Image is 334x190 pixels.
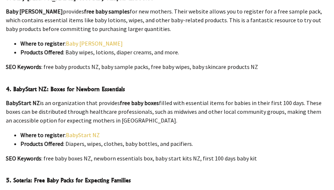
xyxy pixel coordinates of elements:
[20,131,328,139] li: :
[6,98,328,125] p: is an organization that provides filled with essential items for babies in their first 100 days. ...
[6,155,41,162] strong: SEO Keywords
[6,62,328,71] p: : free baby products NZ, baby sample packs, free baby wipes, baby skincare products NZ
[20,140,63,147] strong: Products Offered
[20,48,328,57] li: : Baby wipes, lotions, diaper creams, and more.
[20,40,65,47] strong: Where to register
[20,131,65,139] strong: Where to register
[6,8,63,15] strong: Baby [PERSON_NAME]
[84,8,130,15] strong: free baby samples
[20,139,328,148] li: : Diapers, wipes, clothes, baby bottles, and pacifiers.
[6,177,131,184] strong: 5. Soteria: Free Baby Packs for Expecting Families
[6,154,328,163] p: : free baby boxes NZ, newborn essentials box, baby start kits NZ, first 100 days baby kit
[120,99,159,106] strong: free baby boxes
[6,85,125,93] strong: 4. BabyStart NZ: Boxes for Newborn Essentials
[6,7,328,33] p: provides for new mothers. Their website allows you to register for a free sample pack, which cont...
[6,63,41,70] strong: SEO Keywords
[6,99,40,106] strong: BabyStart NZ
[20,39,328,48] li: :
[66,131,100,139] a: BabyStart NZ
[66,40,123,47] a: Baby [PERSON_NAME]
[20,49,63,56] strong: Products Offered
